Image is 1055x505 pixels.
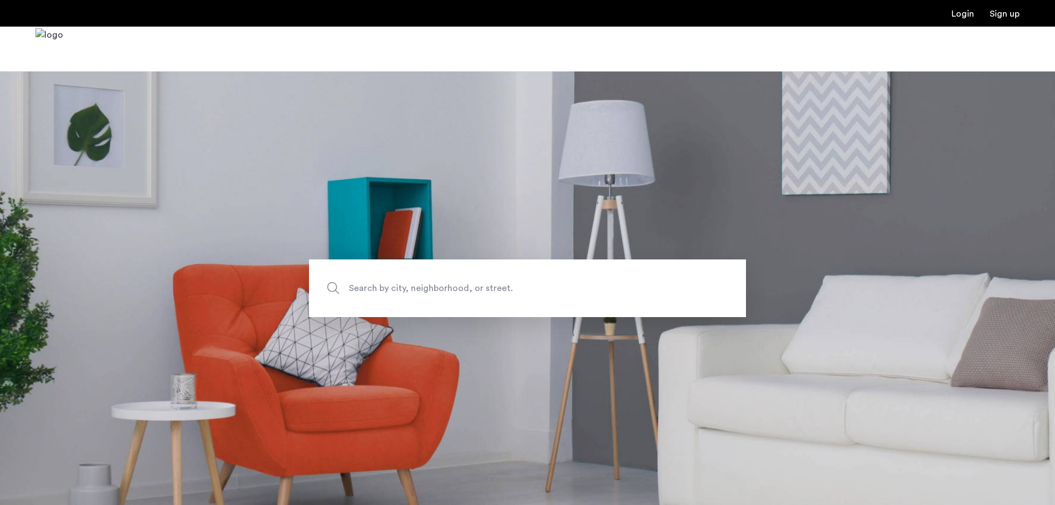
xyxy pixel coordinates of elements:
[309,259,746,317] input: Apartment Search
[951,9,974,18] a: Login
[349,280,655,295] span: Search by city, neighborhood, or street.
[35,28,63,70] img: logo
[35,28,63,70] a: Cazamio Logo
[990,9,1020,18] a: Registration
